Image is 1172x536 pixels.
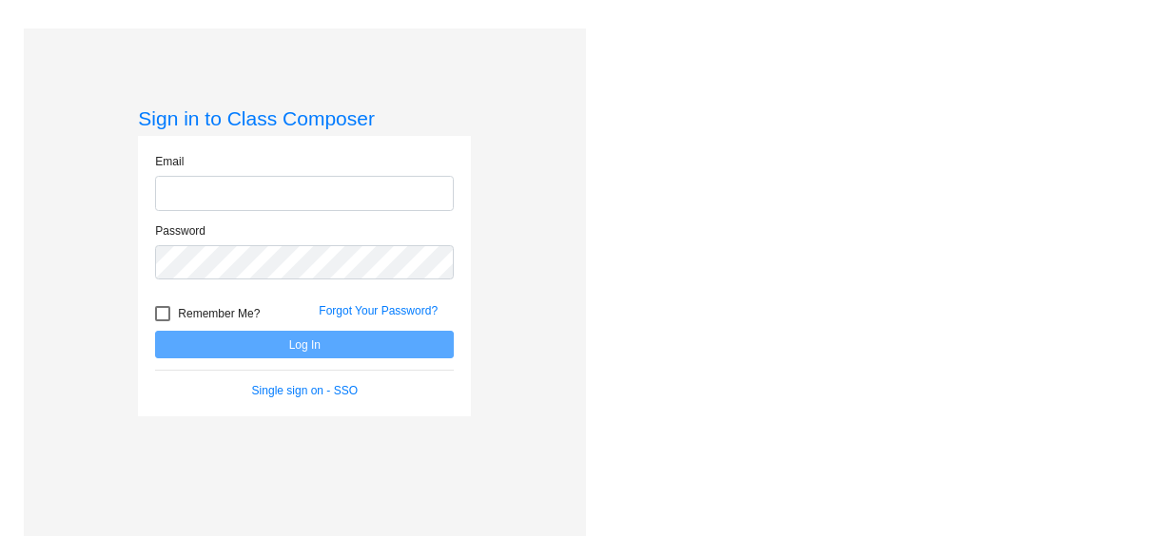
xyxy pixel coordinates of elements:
h3: Sign in to Class Composer [138,106,471,130]
label: Password [155,222,205,239]
a: Forgot Your Password? [319,304,438,317]
span: Remember Me? [178,302,260,325]
a: Single sign on - SSO [252,384,358,397]
label: Email [155,153,184,170]
button: Log In [155,331,454,358]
